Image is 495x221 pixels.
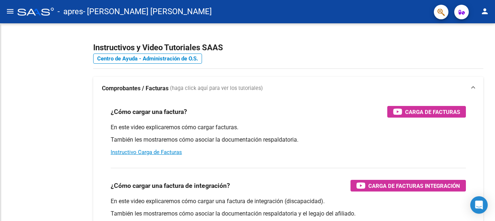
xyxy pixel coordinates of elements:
span: (haga click aquí para ver los tutoriales) [170,84,263,92]
p: También les mostraremos cómo asociar la documentación respaldatoria y el legajo del afiliado. [111,210,466,218]
button: Carga de Facturas [387,106,466,118]
mat-icon: menu [6,7,15,16]
button: Carga de Facturas Integración [351,180,466,192]
h3: ¿Cómo cargar una factura? [111,107,187,117]
mat-expansion-panel-header: Comprobantes / Facturas (haga click aquí para ver los tutoriales) [93,77,483,100]
span: - [PERSON_NAME] [PERSON_NAME] [83,4,212,20]
a: Centro de Ayuda - Administración de O.S. [93,54,202,64]
p: También les mostraremos cómo asociar la documentación respaldatoria. [111,136,466,144]
h3: ¿Cómo cargar una factura de integración? [111,181,230,191]
mat-icon: person [480,7,489,16]
p: En este video explicaremos cómo cargar una factura de integración (discapacidad). [111,197,466,205]
a: Instructivo Carga de Facturas [111,149,182,155]
h2: Instructivos y Video Tutoriales SAAS [93,41,483,55]
div: Open Intercom Messenger [470,196,488,214]
strong: Comprobantes / Facturas [102,84,169,92]
span: Carga de Facturas Integración [368,181,460,190]
span: Carga de Facturas [405,107,460,117]
p: En este video explicaremos cómo cargar facturas. [111,123,466,131]
span: - apres [58,4,83,20]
